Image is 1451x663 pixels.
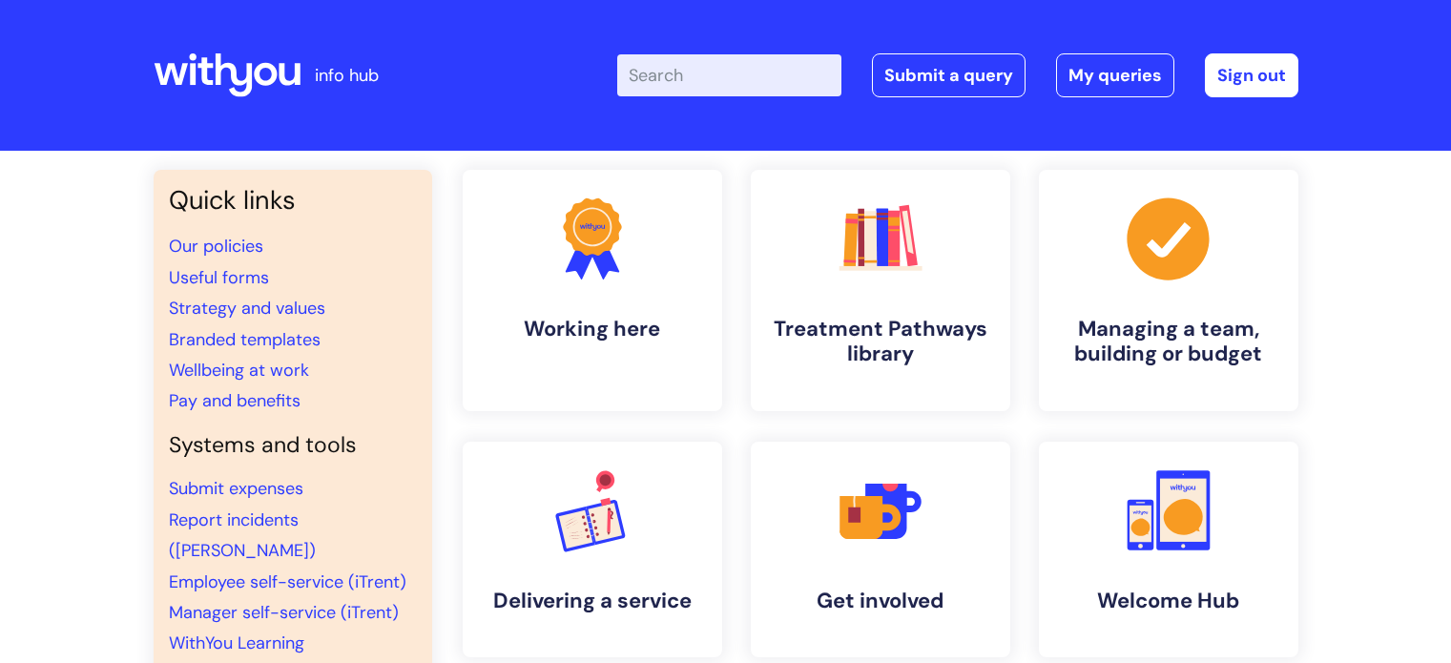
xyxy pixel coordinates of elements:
a: Delivering a service [463,442,722,657]
a: Managing a team, building or budget [1039,170,1298,411]
a: My queries [1056,53,1174,97]
h4: Managing a team, building or budget [1054,317,1283,367]
p: info hub [315,60,379,91]
a: Branded templates [169,328,321,351]
a: Working here [463,170,722,411]
h3: Quick links [169,185,417,216]
a: Treatment Pathways library [751,170,1010,411]
a: Submit a query [872,53,1026,97]
a: WithYou Learning [169,632,304,654]
h4: Delivering a service [478,589,707,613]
a: Our policies [169,235,263,258]
a: Useful forms [169,266,269,289]
a: Sign out [1205,53,1298,97]
a: Welcome Hub [1039,442,1298,657]
a: Wellbeing at work [169,359,309,382]
a: Employee self-service (iTrent) [169,570,406,593]
div: | - [617,53,1298,97]
h4: Working here [478,317,707,342]
a: Manager self-service (iTrent) [169,601,399,624]
h4: Treatment Pathways library [766,317,995,367]
h4: Systems and tools [169,432,417,459]
a: Report incidents ([PERSON_NAME]) [169,508,316,562]
a: Get involved [751,442,1010,657]
a: Pay and benefits [169,389,301,412]
h4: Get involved [766,589,995,613]
h4: Welcome Hub [1054,589,1283,613]
a: Submit expenses [169,477,303,500]
a: Strategy and values [169,297,325,320]
input: Search [617,54,841,96]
